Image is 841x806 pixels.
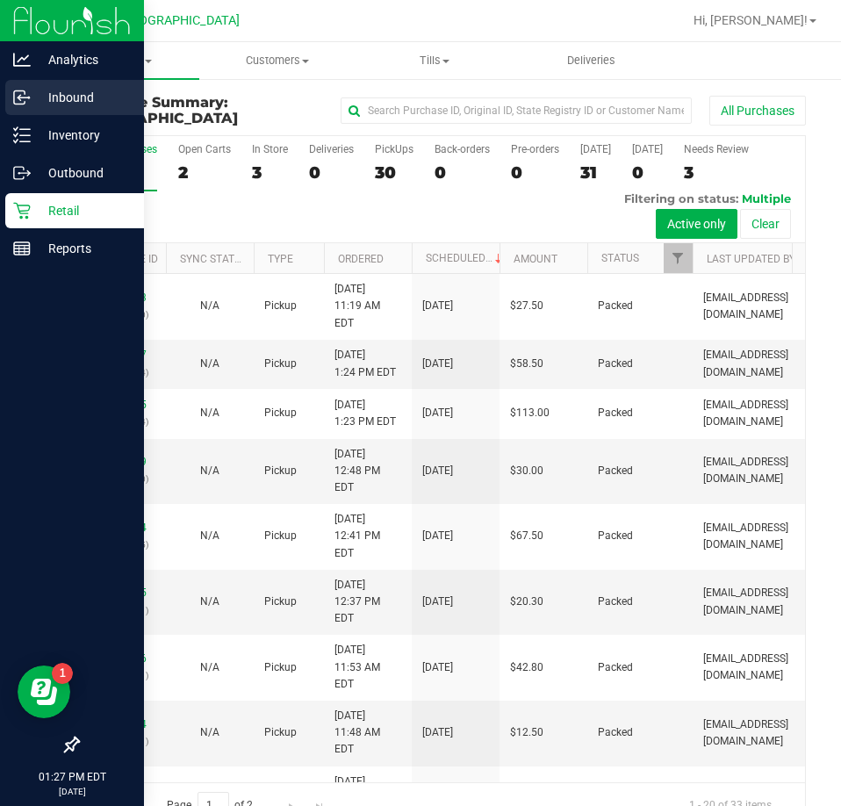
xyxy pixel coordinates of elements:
[375,162,413,183] div: 30
[598,594,633,610] span: Packed
[510,724,543,741] span: $12.50
[598,724,633,741] span: Packed
[422,528,453,544] span: [DATE]
[334,397,396,430] span: [DATE] 1:23 PM EDT
[580,162,611,183] div: 31
[200,356,219,372] button: N/A
[8,769,136,785] p: 01:27 PM EDT
[707,253,795,265] a: Last Updated By
[656,209,737,239] button: Active only
[334,577,401,628] span: [DATE] 12:37 PM EDT
[598,298,633,314] span: Packed
[264,659,297,676] span: Pickup
[200,405,219,421] button: N/A
[252,162,288,183] div: 3
[31,125,136,146] p: Inventory
[422,659,453,676] span: [DATE]
[13,51,31,68] inline-svg: Analytics
[510,463,543,479] span: $30.00
[334,642,401,693] span: [DATE] 11:53 AM EDT
[309,143,354,155] div: Deliveries
[119,13,240,28] span: [GEOGRAPHIC_DATA]
[264,594,297,610] span: Pickup
[513,42,670,79] a: Deliveries
[632,162,663,183] div: 0
[200,594,219,610] button: N/A
[510,528,543,544] span: $67.50
[200,407,219,419] span: Not Applicable
[510,356,543,372] span: $58.50
[200,724,219,741] button: N/A
[200,53,356,68] span: Customers
[426,252,506,264] a: Scheduled
[422,405,453,421] span: [DATE]
[334,446,401,497] span: [DATE] 12:48 PM EDT
[199,42,356,79] a: Customers
[200,299,219,312] span: Not Applicable
[13,89,31,106] inline-svg: Inbound
[264,463,297,479] span: Pickup
[624,191,738,205] span: Filtering on status:
[601,252,639,264] a: Status
[13,164,31,182] inline-svg: Outbound
[422,594,453,610] span: [DATE]
[31,49,136,70] p: Analytics
[18,666,70,718] iframe: Resource center
[200,528,219,544] button: N/A
[200,357,219,370] span: Not Applicable
[422,356,453,372] span: [DATE]
[740,209,791,239] button: Clear
[510,405,550,421] span: $113.00
[684,143,749,155] div: Needs Review
[200,464,219,477] span: Not Applicable
[422,724,453,741] span: [DATE]
[334,347,396,380] span: [DATE] 1:24 PM EDT
[31,87,136,108] p: Inbound
[684,162,749,183] div: 3
[264,356,297,372] span: Pickup
[511,162,559,183] div: 0
[178,162,231,183] div: 2
[268,253,293,265] a: Type
[580,143,611,155] div: [DATE]
[264,528,297,544] span: Pickup
[341,97,692,124] input: Search Purchase ID, Original ID, State Registry ID or Customer Name...
[31,238,136,259] p: Reports
[664,243,693,273] a: Filter
[709,96,806,126] button: All Purchases
[31,162,136,184] p: Outbound
[510,594,543,610] span: $20.30
[435,143,490,155] div: Back-orders
[543,53,639,68] span: Deliveries
[422,298,453,314] span: [DATE]
[13,240,31,257] inline-svg: Reports
[694,13,808,27] span: Hi, [PERSON_NAME]!
[334,511,401,562] span: [DATE] 12:41 PM EDT
[200,529,219,542] span: Not Applicable
[356,53,512,68] span: Tills
[31,200,136,221] p: Retail
[510,659,543,676] span: $42.80
[510,298,543,314] span: $27.50
[200,726,219,738] span: Not Applicable
[356,42,513,79] a: Tills
[13,126,31,144] inline-svg: Inventory
[52,663,73,684] iframe: Resource center unread badge
[598,463,633,479] span: Packed
[252,143,288,155] div: In Store
[598,405,633,421] span: Packed
[514,253,557,265] a: Amount
[598,356,633,372] span: Packed
[77,95,320,126] h3: Purchase Summary:
[598,528,633,544] span: Packed
[264,405,297,421] span: Pickup
[435,162,490,183] div: 0
[511,143,559,155] div: Pre-orders
[632,143,663,155] div: [DATE]
[598,659,633,676] span: Packed
[334,281,401,332] span: [DATE] 11:19 AM EDT
[200,595,219,608] span: Not Applicable
[180,253,248,265] a: Sync Status
[178,143,231,155] div: Open Carts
